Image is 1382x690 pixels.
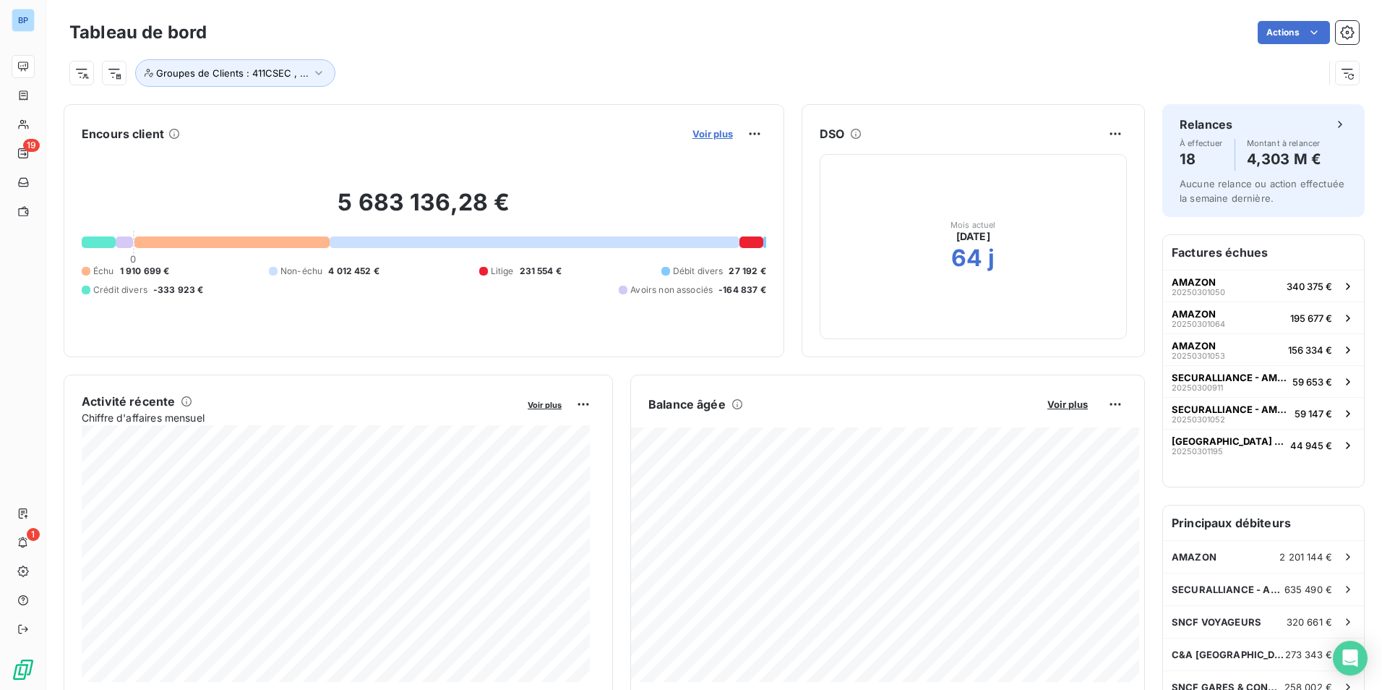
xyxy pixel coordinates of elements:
button: Voir plus [523,398,566,411]
h6: Relances [1180,116,1232,133]
h2: j [988,244,995,273]
span: Montant à relancer [1247,139,1321,148]
span: 59 653 € [1292,376,1332,388]
span: À effectuer [1180,139,1223,148]
span: Débit divers [673,265,724,278]
button: Voir plus [1043,398,1092,411]
span: 1 [27,528,40,541]
span: 0 [130,253,136,265]
button: SECURALLIANCE - AMAZON2025030105259 147 € [1163,397,1364,429]
span: AMAZON [1172,340,1216,352]
span: 1 910 699 € [120,265,170,278]
span: Avoirs non associés [630,284,713,297]
span: Chiffre d'affaires mensuel [82,410,518,425]
span: 20250301195 [1172,447,1223,456]
button: SECURALLIANCE - AMAZON2025030091159 653 € [1163,365,1364,397]
span: Voir plus [528,400,562,410]
span: 156 334 € [1288,344,1332,356]
span: Crédit divers [93,284,147,297]
h2: 64 [951,244,982,273]
span: 195 677 € [1290,312,1332,324]
span: [DATE] [956,229,990,244]
span: -333 923 € [153,284,204,297]
span: 231 554 € [520,265,562,278]
span: 4 012 452 € [328,265,379,278]
span: -164 837 € [718,284,766,297]
span: 340 375 € [1287,281,1332,292]
h4: 18 [1180,148,1223,171]
span: Groupes de Clients : 411CSEC , ... [156,67,309,79]
span: SECURALLIANCE - AMAZON [1172,372,1287,383]
h2: 5 683 136,28 € [82,188,766,231]
button: AMAZON20250301050340 375 € [1163,270,1364,302]
h6: Encours client [82,125,164,142]
button: [GEOGRAPHIC_DATA] [GEOGRAPHIC_DATA]2025030119544 945 € [1163,429,1364,461]
h6: DSO [820,125,844,142]
h6: Activité récente [82,393,175,410]
span: 20250301053 [1172,352,1225,360]
span: 20250301052 [1172,415,1225,424]
span: Échu [93,265,114,278]
button: AMAZON20250301053156 334 € [1163,333,1364,365]
h6: Factures échues [1163,235,1364,270]
div: BP [12,9,35,32]
button: AMAZON20250301064195 677 € [1163,302,1364,333]
span: 20250300911 [1172,383,1223,392]
span: Voir plus [1047,399,1088,410]
h6: Balance âgée [648,396,726,413]
span: 27 192 € [729,265,765,278]
span: 20250301050 [1172,288,1225,297]
span: Voir plus [692,128,733,140]
span: 44 945 € [1290,440,1332,451]
img: Logo LeanPay [12,658,35,681]
h6: Principaux débiteurs [1163,506,1364,540]
span: 2 201 144 € [1279,551,1332,563]
h4: 4,303 M € [1247,148,1321,171]
span: 20250301064 [1172,320,1225,328]
h3: Tableau de bord [69,20,207,46]
span: SECURALLIANCE - AMAZON [1172,404,1289,415]
span: [GEOGRAPHIC_DATA] [GEOGRAPHIC_DATA] [1172,435,1284,447]
span: AMAZON [1172,276,1216,288]
span: SECURALLIANCE - AMAZON [1172,584,1284,595]
span: AMAZON [1172,551,1216,563]
button: Actions [1258,21,1330,44]
span: Litige [491,265,514,278]
span: C&A [GEOGRAPHIC_DATA] [1172,649,1285,660]
span: 635 490 € [1284,584,1332,595]
span: Mois actuel [950,221,996,229]
span: SNCF VOYAGEURS [1172,616,1261,628]
div: Open Intercom Messenger [1333,641,1368,676]
span: AMAZON [1172,308,1216,320]
span: 19 [23,139,40,152]
span: 273 343 € [1285,649,1332,660]
span: 320 661 € [1287,616,1332,628]
span: 59 147 € [1295,408,1332,419]
span: Aucune relance ou action effectuée la semaine dernière. [1180,178,1344,204]
button: Groupes de Clients : 411CSEC , ... [135,59,335,87]
button: Voir plus [688,127,737,140]
span: Non-échu [280,265,322,278]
